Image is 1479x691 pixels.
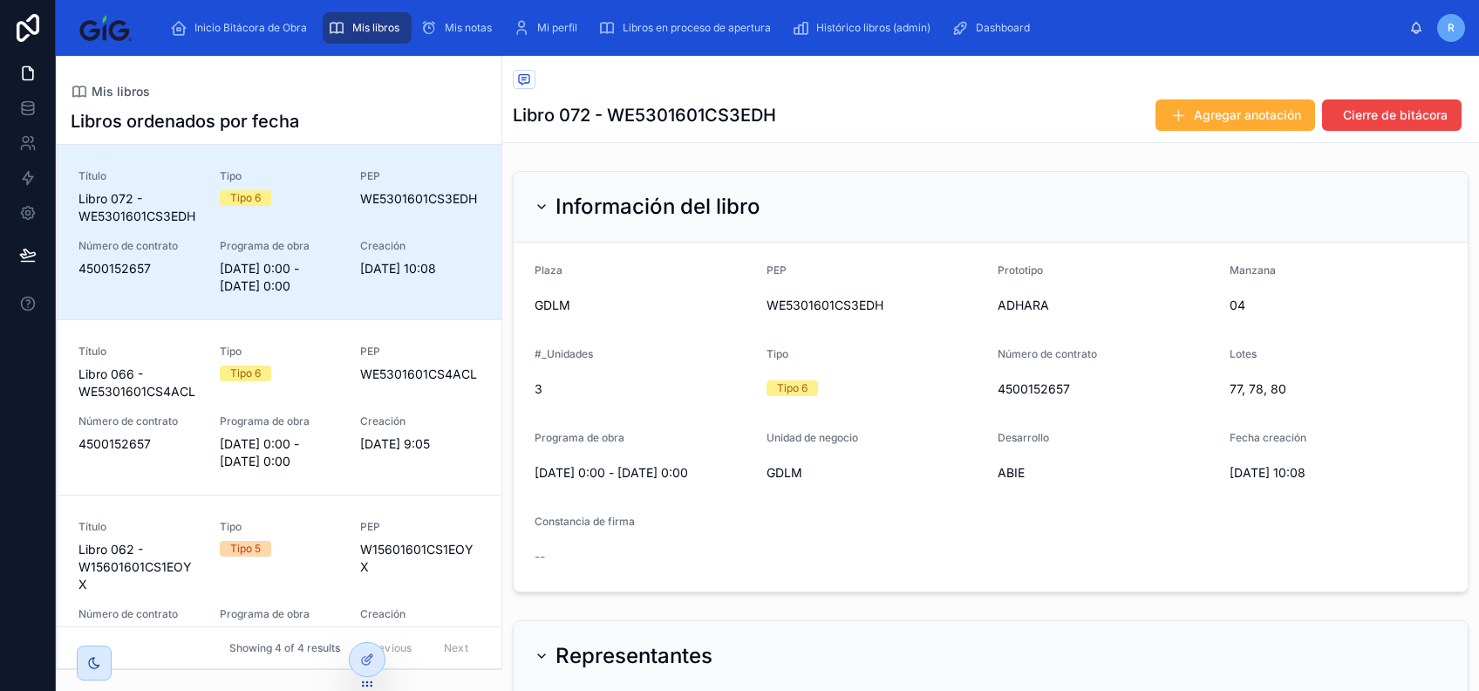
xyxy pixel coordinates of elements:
span: Libro 072 - WE5301601CS3EDH [78,190,199,225]
span: Libros en proceso de apertura [623,21,771,35]
span: WE5301601CS3EDH [360,190,481,208]
span: Libro 062 - W15601601CS1EOYX [78,541,199,593]
span: Agregar anotación [1194,106,1301,124]
span: Constancia de firma [535,515,635,528]
span: PEP [360,345,481,359]
span: Creación [360,414,481,428]
span: 4500152657 [998,380,1216,398]
div: Tipo 5 [230,541,261,557]
span: Plaza [535,263,562,277]
span: Cierre de bitácora [1343,106,1448,124]
span: GDLM [535,297,753,314]
span: Manzana [1230,263,1276,277]
span: WE5301601CS4ACL [360,366,481,383]
span: Título [78,520,199,534]
a: Mis libros [71,83,150,100]
span: Creación [360,607,481,621]
span: GDLM [767,464,802,482]
a: Inicio Bitácora de Obra [165,12,319,44]
button: Agregar anotación [1155,99,1315,131]
img: App logo [70,14,142,42]
a: TítuloLibro 062 - W15601601CS1EOYXTipoTipo 5PEPW15601601CS1EOYXNúmero de contrato111Programa de o... [58,495,501,688]
span: Título [78,345,199,359]
span: Histórico libros (admin) [816,21,930,35]
span: 4500152657 [78,260,199,277]
span: -- [535,548,545,565]
span: Libro 066 - WE5301601CS4ACL [78,366,199,400]
span: 4500152657 [78,435,199,453]
span: ABIE [998,464,1025,482]
span: PEP [767,263,787,277]
span: WE5301601CS3EDH [767,297,985,314]
a: Histórico libros (admin) [787,12,943,44]
span: R [1448,21,1455,35]
span: Tipo [220,169,340,183]
div: Tipo 6 [230,190,261,206]
span: Mis libros [352,21,399,35]
span: Lotes [1230,347,1257,360]
span: Mi perfil [537,21,577,35]
a: TítuloLibro 072 - WE5301601CS3EDHTipoTipo 6PEPWE5301601CS3EDHNúmero de contrato4500152657Programa... [58,145,501,319]
span: [DATE] 9:05 [360,435,481,453]
span: Inicio Bitácora de Obra [194,21,307,35]
span: Programa de obra [535,431,624,444]
button: Cierre de bitácora [1322,99,1462,131]
a: TítuloLibro 066 - WE5301601CS4ACLTipoTipo 6PEPWE5301601CS4ACLNúmero de contrato4500152657Programa... [58,319,501,495]
span: Programa de obra [220,607,340,621]
h1: Libros ordenados por fecha [71,109,299,133]
div: Tipo 6 [230,366,261,381]
span: Dashboard [976,21,1030,35]
span: 3 [535,380,753,398]
a: Mi perfil [508,12,590,44]
span: Tipo [767,347,788,360]
span: [DATE] 0:00 - [DATE] 0:00 [220,435,340,470]
h1: Libro 072 - WE5301601CS3EDH [513,103,776,127]
span: Tipo [220,345,340,359]
span: Mis notas [445,21,492,35]
div: Tipo 6 [777,380,808,396]
span: Tipo [220,520,340,534]
span: Número de contrato [78,239,199,253]
span: [DATE] 10:08 [360,260,481,277]
span: Número de contrato [998,347,1097,360]
span: Desarrollo [998,431,1049,444]
a: Mis libros [323,12,412,44]
span: Programa de obra [220,414,340,428]
span: Prototipo [998,263,1043,277]
span: Programa de obra [220,239,340,253]
span: Fecha creación [1230,431,1306,444]
h2: Información del libro [555,193,760,221]
span: Mis libros [92,83,150,100]
span: #_Unidades [535,347,593,360]
span: PEP [360,169,481,183]
div: scrollable content [156,9,1409,47]
span: Título [78,169,199,183]
span: ADHARA [998,297,1216,314]
span: Número de contrato [78,414,199,428]
a: Mis notas [415,12,504,44]
span: Showing 4 of 4 results [229,641,340,655]
span: [DATE] 0:00 - [DATE] 0:00 [220,260,340,295]
span: PEP [360,520,481,534]
span: 04 [1230,297,1448,314]
h2: Representantes [555,642,712,670]
span: [DATE] 0:00 - [DATE] 0:00 [535,464,753,482]
span: Creación [360,239,481,253]
span: [DATE] 10:08 [1230,464,1448,482]
a: Libros en proceso de apertura [593,12,783,44]
span: Número de contrato [78,607,199,621]
span: Unidad de negocio [767,431,858,444]
span: W15601601CS1EOYX [360,541,481,576]
span: 77, 78, 80 [1230,380,1448,398]
a: Dashboard [946,12,1042,44]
